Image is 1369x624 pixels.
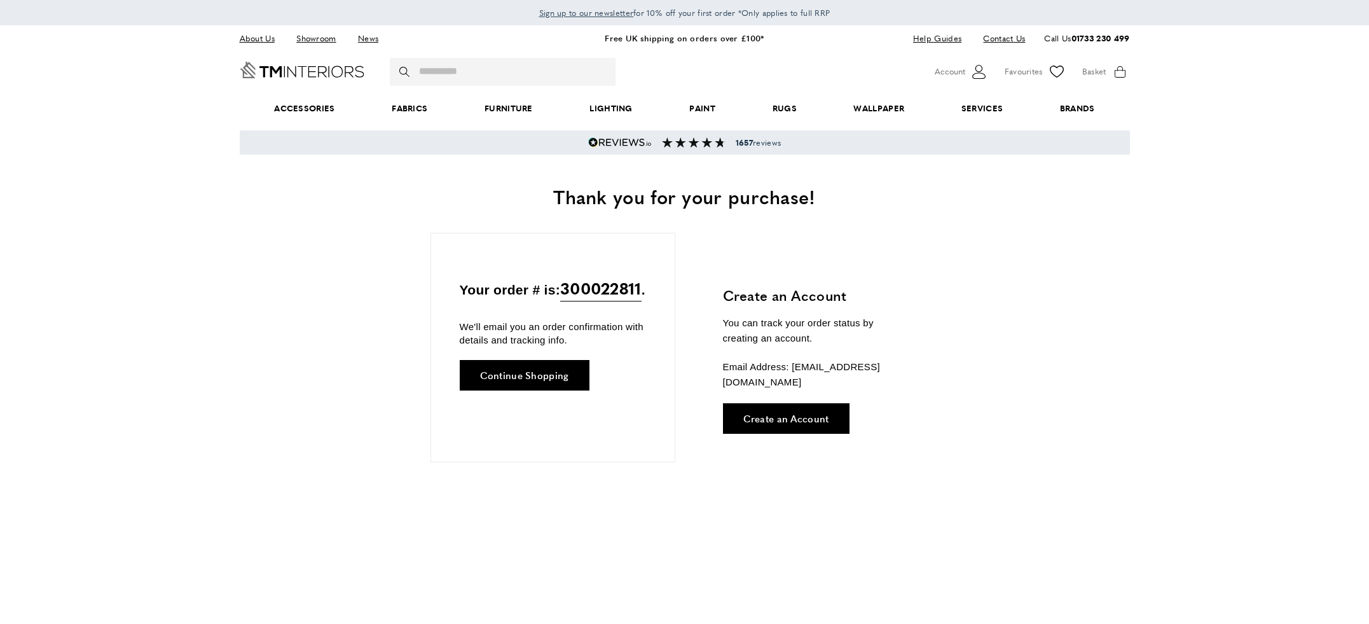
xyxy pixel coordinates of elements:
img: Reviews.io 5 stars [588,137,652,148]
span: Sign up to our newsletter [539,7,634,18]
span: Favourites [1005,65,1043,78]
a: Rugs [744,89,825,128]
a: Wallpaper [825,89,933,128]
span: for 10% off your first order *Only applies to full RRP [539,7,830,18]
a: Sign up to our newsletter [539,6,634,19]
a: Free UK shipping on orders over £100* [605,32,764,44]
a: Paint [661,89,744,128]
a: Furniture [456,89,561,128]
span: Continue Shopping [480,370,569,380]
a: Showroom [287,30,345,47]
span: 300022811 [560,275,642,302]
p: Email Address: [EMAIL_ADDRESS][DOMAIN_NAME] [723,359,911,390]
a: Lighting [561,89,661,128]
button: Search [399,58,412,86]
a: News [348,30,388,47]
span: Account [935,65,965,78]
strong: 1657 [736,137,753,148]
p: Your order # is: . [460,275,646,302]
span: Thank you for your purchase! [553,183,815,210]
p: You can track your order status by creating an account. [723,315,911,346]
h3: Create an Account [723,286,911,305]
a: Help Guides [904,30,971,47]
p: We'll email you an order confirmation with details and tracking info. [460,320,646,347]
img: Reviews section [662,137,726,148]
span: Accessories [245,89,363,128]
a: Services [933,89,1031,128]
a: 01733 230 499 [1071,32,1130,44]
a: Go to Home page [240,62,364,78]
a: Brands [1031,89,1123,128]
a: Contact Us [973,30,1025,47]
a: Fabrics [363,89,456,128]
a: Create an Account [723,403,850,434]
button: Customer Account [935,62,989,81]
a: About Us [240,30,284,47]
a: Continue Shopping [460,360,589,391]
span: reviews [736,137,781,148]
span: Create an Account [743,413,829,423]
a: Favourites [1005,62,1066,81]
p: Call Us [1044,32,1129,45]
